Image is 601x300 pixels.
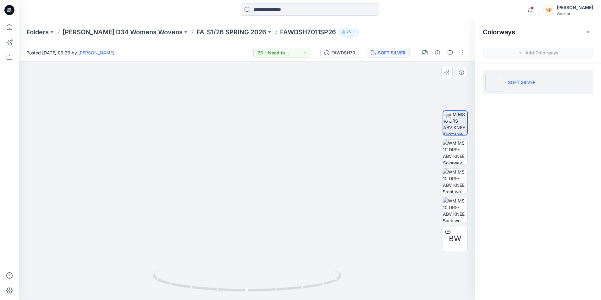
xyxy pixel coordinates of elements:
div: FAWDSH7011SP26 [331,49,360,56]
div: NP [543,4,554,16]
p: FAWDSH7011SP26 [280,28,336,36]
div: [PERSON_NAME] [557,4,593,11]
a: Folders [26,28,49,36]
div: Walmart [557,11,593,16]
div: SOFT SILVER [378,49,405,56]
button: Details [433,48,443,58]
img: SOFT SILVER [485,73,504,92]
a: [PERSON_NAME] [78,50,114,55]
img: WM MS 10 DRS-ABV KNEE Back wo Avatar [443,197,467,222]
img: WM MS 10 DRS-ABV KNEE Colorway wo Avatar [443,140,467,164]
h2: Colorways [483,28,515,36]
p: 25 [346,29,351,36]
img: WM MS 10 DRS-ABV KNEE Turntable with Avatar [443,111,467,135]
button: 25 [339,28,359,36]
p: SOFT SILVER [508,79,536,86]
span: BW [449,233,461,244]
button: SOFT SILVER [367,48,410,58]
img: WM MS 10 DRS-ABV KNEE Front wo Avatar [443,169,467,193]
span: Posted [DATE] 09:29 by [26,49,114,56]
a: FA-S1/26 SPRING 2026 [196,28,266,36]
a: [PERSON_NAME] D34 Womens Wovens [63,28,183,36]
button: FAWDSH7011SP26 [320,48,364,58]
